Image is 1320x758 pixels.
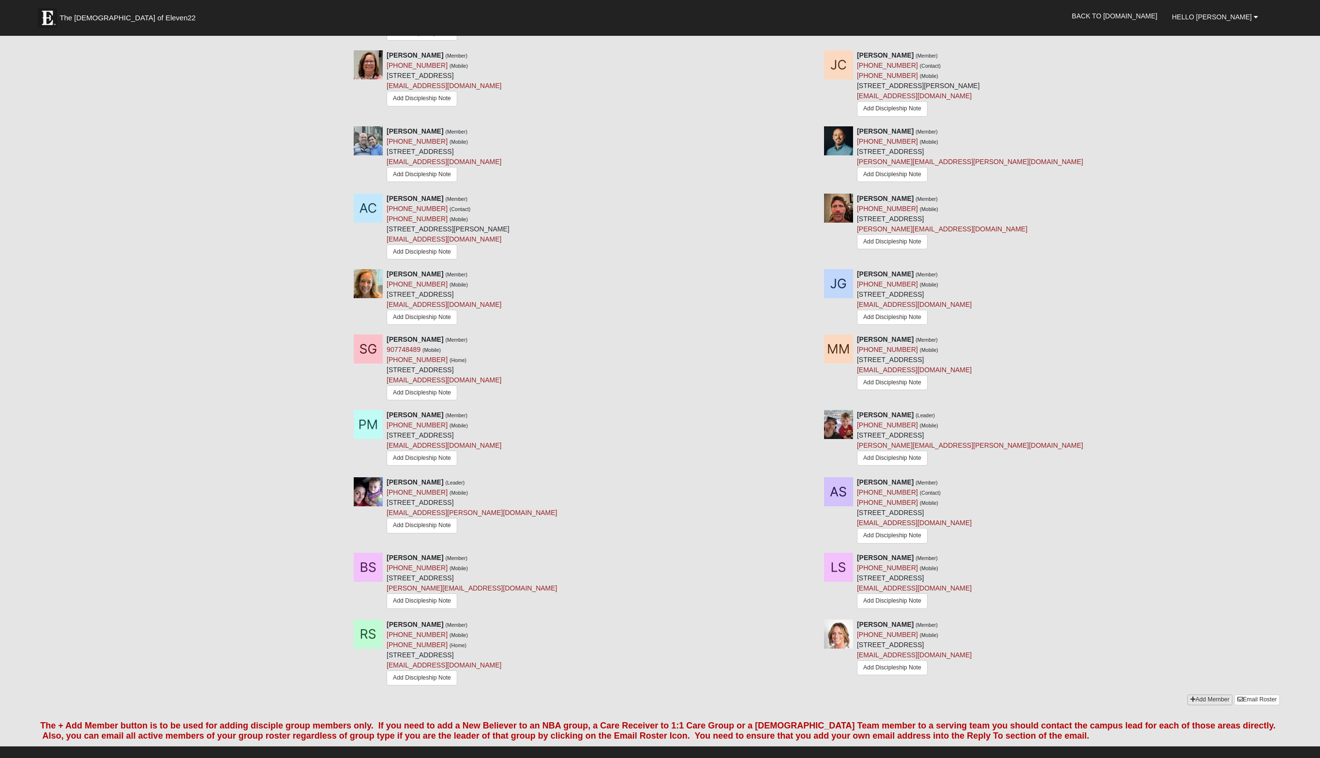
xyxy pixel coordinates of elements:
[857,270,914,278] strong: [PERSON_NAME]
[387,51,443,59] strong: [PERSON_NAME]
[857,621,914,628] strong: [PERSON_NAME]
[857,488,918,496] a: [PHONE_NUMBER]
[920,63,941,69] small: (Contact)
[857,269,972,327] div: [STREET_ADDRESS]
[857,411,914,419] strong: [PERSON_NAME]
[450,139,468,145] small: (Mobile)
[857,137,918,145] a: [PHONE_NUMBER]
[445,196,467,202] small: (Member)
[445,129,467,135] small: (Member)
[857,234,928,249] a: Add Discipleship Note
[915,622,938,628] small: (Member)
[387,564,448,572] a: [PHONE_NUMBER]
[387,346,420,353] a: 907748489
[920,565,938,571] small: (Mobile)
[857,519,972,527] a: [EMAIL_ADDRESS][DOMAIN_NAME]
[387,158,501,166] a: [EMAIL_ADDRESS][DOMAIN_NAME]
[920,490,941,496] small: (Contact)
[857,61,918,69] a: [PHONE_NUMBER]
[857,553,972,611] div: [STREET_ADDRESS]
[387,641,448,649] a: [PHONE_NUMBER]
[445,480,465,485] small: (Leader)
[857,310,928,325] a: Add Discipleship Note
[920,206,938,212] small: (Mobile)
[445,337,467,343] small: (Member)
[857,205,918,212] a: [PHONE_NUMBER]
[857,92,972,100] a: [EMAIL_ADDRESS][DOMAIN_NAME]
[857,50,980,119] div: [STREET_ADDRESS][PERSON_NAME]
[445,622,467,628] small: (Member)
[920,500,938,506] small: (Mobile)
[422,347,441,353] small: (Mobile)
[387,661,501,669] a: [EMAIL_ADDRESS][DOMAIN_NAME]
[857,158,1083,166] a: [PERSON_NAME][EMAIL_ADDRESS][PERSON_NAME][DOMAIN_NAME]
[1065,4,1165,28] a: Back to [DOMAIN_NAME]
[857,451,928,466] a: Add Discipleship Note
[857,421,918,429] a: [PHONE_NUMBER]
[920,73,938,79] small: (Mobile)
[387,280,448,288] a: [PHONE_NUMBER]
[1234,695,1280,705] a: Email Roster
[1187,695,1232,705] a: Add Member
[857,441,1083,449] a: [PERSON_NAME][EMAIL_ADDRESS][PERSON_NAME][DOMAIN_NAME]
[1172,13,1252,21] span: Hello [PERSON_NAME]
[915,337,938,343] small: (Member)
[387,411,443,419] strong: [PERSON_NAME]
[857,194,1027,253] div: [STREET_ADDRESS]
[445,412,467,418] small: (Member)
[387,194,510,262] div: [STREET_ADDRESS][PERSON_NAME]
[387,215,448,223] a: [PHONE_NUMBER]
[387,553,557,612] div: [STREET_ADDRESS]
[387,620,501,688] div: [STREET_ADDRESS]
[387,334,501,403] div: [STREET_ADDRESS]
[857,335,914,343] strong: [PERSON_NAME]
[857,620,972,678] div: [STREET_ADDRESS]
[857,280,918,288] a: [PHONE_NUMBER]
[857,651,972,659] a: [EMAIL_ADDRESS][DOMAIN_NAME]
[915,555,938,561] small: (Member)
[450,490,468,496] small: (Mobile)
[857,346,918,353] a: [PHONE_NUMBER]
[915,272,938,277] small: (Member)
[857,195,914,202] strong: [PERSON_NAME]
[387,631,448,638] a: [PHONE_NUMBER]
[857,410,1083,470] div: [STREET_ADDRESS]
[920,347,938,353] small: (Mobile)
[450,423,468,428] small: (Mobile)
[857,101,928,116] a: Add Discipleship Note
[915,412,935,418] small: (Leader)
[450,357,466,363] small: (Home)
[920,632,938,638] small: (Mobile)
[387,335,443,343] strong: [PERSON_NAME]
[857,375,928,390] a: Add Discipleship Note
[387,488,448,496] a: [PHONE_NUMBER]
[857,478,914,486] strong: [PERSON_NAME]
[857,554,914,561] strong: [PERSON_NAME]
[387,167,457,182] a: Add Discipleship Note
[387,269,501,327] div: [STREET_ADDRESS]
[387,584,557,592] a: [PERSON_NAME][EMAIL_ADDRESS][DOMAIN_NAME]
[387,195,443,202] strong: [PERSON_NAME]
[915,129,938,135] small: (Member)
[387,127,443,135] strong: [PERSON_NAME]
[857,593,928,608] a: Add Discipleship Note
[450,63,468,69] small: (Mobile)
[857,499,918,506] a: [PHONE_NUMBER]
[445,53,467,59] small: (Member)
[387,451,457,466] a: Add Discipleship Note
[445,272,467,277] small: (Member)
[450,565,468,571] small: (Mobile)
[387,310,457,325] a: Add Discipleship Note
[33,3,226,28] a: The [DEMOGRAPHIC_DATA] of Eleven22
[857,225,1027,233] a: [PERSON_NAME][EMAIL_ADDRESS][DOMAIN_NAME]
[387,50,501,108] div: [STREET_ADDRESS]
[857,584,972,592] a: [EMAIL_ADDRESS][DOMAIN_NAME]
[1165,5,1265,29] a: Hello [PERSON_NAME]
[857,51,914,59] strong: [PERSON_NAME]
[387,421,448,429] a: [PHONE_NUMBER]
[450,216,468,222] small: (Mobile)
[915,196,938,202] small: (Member)
[387,385,457,400] a: Add Discipleship Note
[387,270,443,278] strong: [PERSON_NAME]
[387,244,457,259] a: Add Discipleship Note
